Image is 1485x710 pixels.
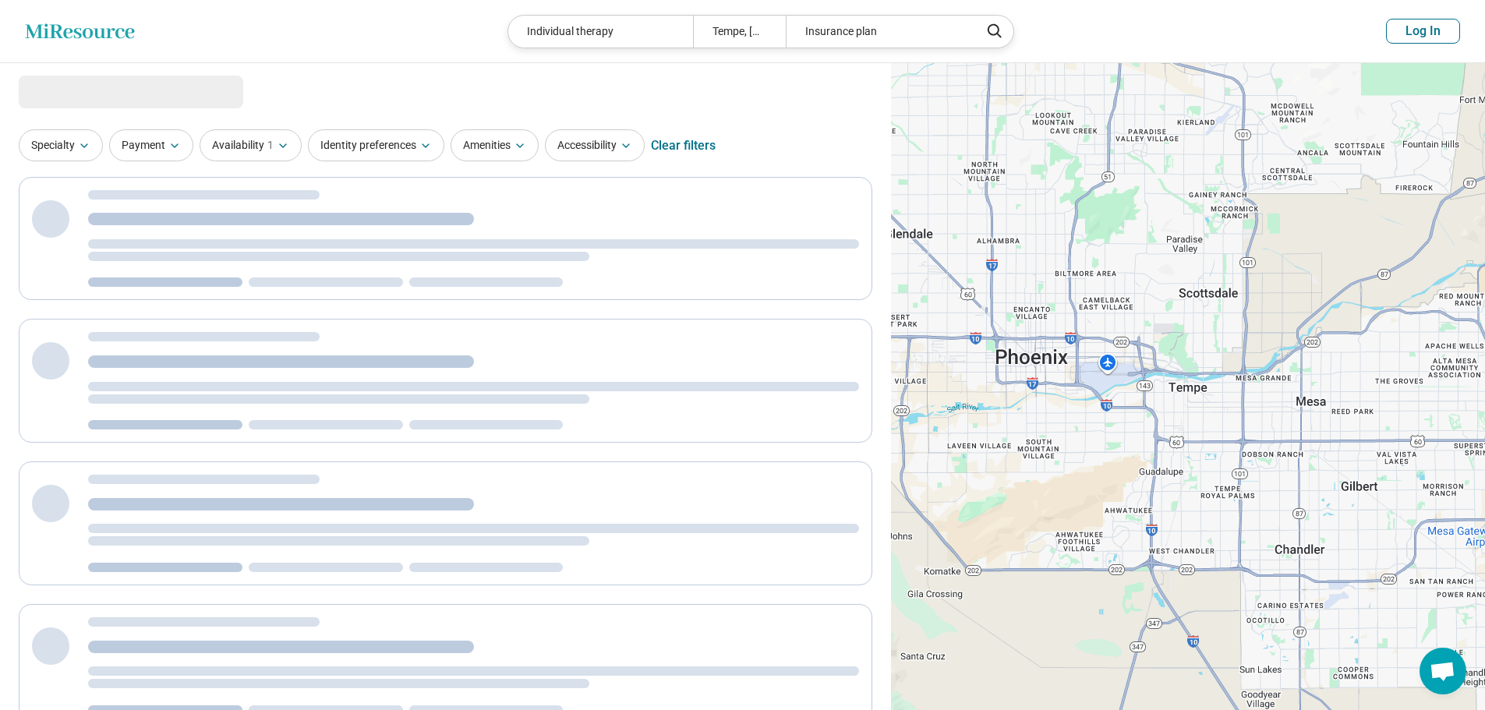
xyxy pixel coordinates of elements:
a: Open chat [1420,648,1466,694]
button: Amenities [451,129,539,161]
button: Accessibility [545,129,645,161]
span: Loading... [19,76,150,107]
div: Insurance plan [786,16,971,48]
button: Specialty [19,129,103,161]
div: Clear filters [651,127,716,164]
div: Individual therapy [508,16,693,48]
div: Tempe, [GEOGRAPHIC_DATA] [693,16,786,48]
button: Payment [109,129,193,161]
span: 1 [267,137,274,154]
button: Availability1 [200,129,302,161]
button: Identity preferences [308,129,444,161]
button: Log In [1386,19,1460,44]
